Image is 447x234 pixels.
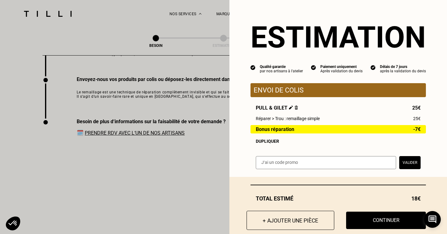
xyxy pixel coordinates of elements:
div: Dupliquer [256,139,421,144]
img: icon list info [311,65,316,70]
span: 25€ [412,105,421,111]
section: Estimation [251,20,426,55]
div: Total estimé [251,195,426,202]
div: après la validation du devis [380,69,426,73]
div: Paiement uniquement [320,65,363,69]
div: par nos artisans à l'atelier [260,69,303,73]
span: 25€ [413,116,421,121]
span: Pull & gilet [256,105,298,111]
button: + Ajouter une pièce [246,211,334,230]
span: Réparer > Trou : remaillage simple [256,116,320,121]
input: J‘ai un code promo [256,156,396,169]
div: Délais de 7 jours [380,65,426,69]
button: Continuer [346,212,426,229]
div: Qualité garantie [260,65,303,69]
div: Après validation du devis [320,69,363,73]
span: Bonus réparation [256,127,294,132]
img: Supprimer [295,106,298,110]
span: -7€ [413,127,421,132]
button: Valider [399,156,421,169]
img: Éditer [289,106,293,110]
span: 18€ [411,195,421,202]
img: icon list info [371,65,376,70]
p: Envoi de colis [254,86,423,94]
img: icon list info [251,65,255,70]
